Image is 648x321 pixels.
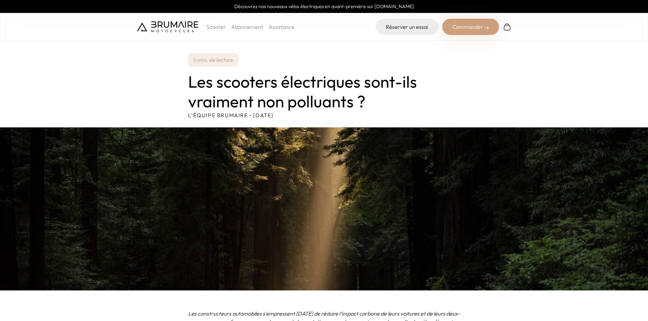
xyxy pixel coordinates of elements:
[269,23,295,30] a: Assistance
[231,23,263,30] a: Abonnement
[188,53,238,67] p: 5 min. de lecture
[188,72,460,111] h1: Les scooters électriques sont-ils vraiment non polluants ?
[503,23,511,31] img: Panier
[137,21,198,32] img: Brumaire Motocycles
[188,111,460,119] p: L'équipe Brumaire • [DATE]
[485,26,489,30] img: right-arrow-2.png
[206,23,226,31] p: Scooter
[376,19,438,35] a: Réserver un essai
[442,19,499,35] div: Commander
